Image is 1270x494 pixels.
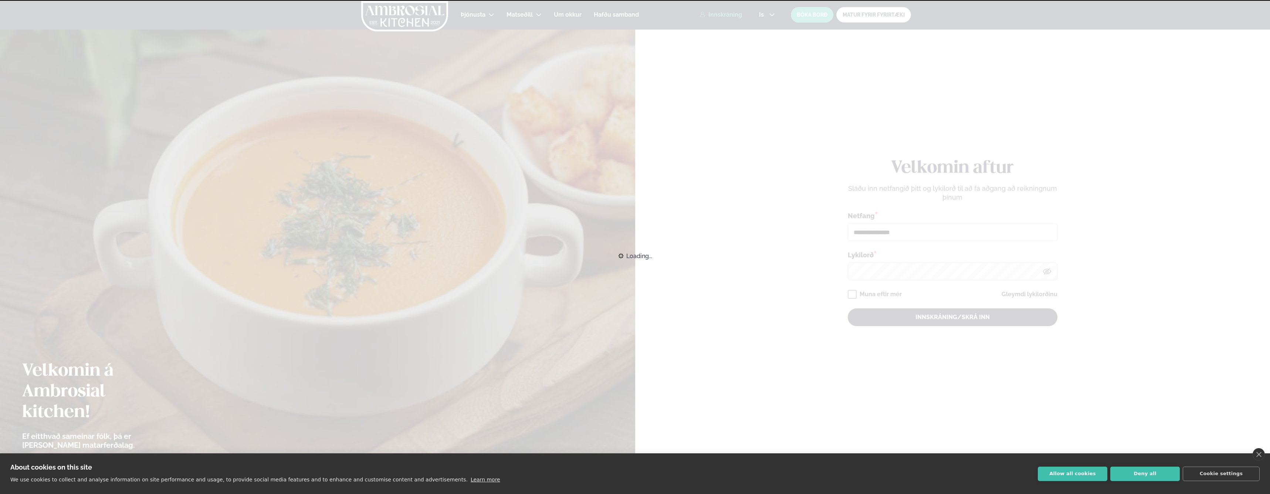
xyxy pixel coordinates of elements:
[1183,467,1260,481] button: Cookie settings
[1038,467,1107,481] button: Allow all cookies
[10,477,468,483] p: We use cookies to collect and analyse information on site performance and usage, to provide socia...
[626,248,652,264] span: Loading...
[10,463,92,471] strong: About cookies on this site
[1110,467,1180,481] button: Deny all
[471,477,500,483] a: Learn more
[1253,448,1265,461] a: close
